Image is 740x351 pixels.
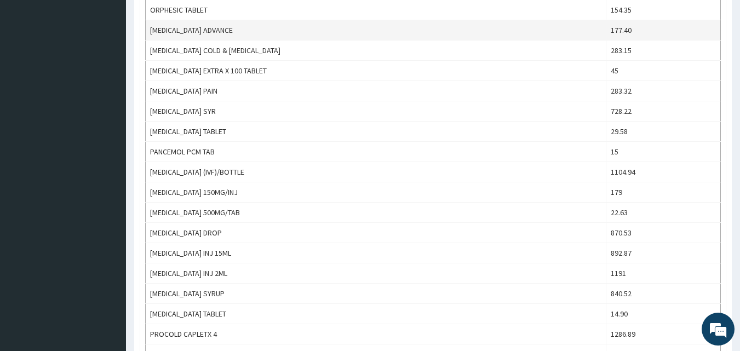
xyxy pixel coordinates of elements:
td: [MEDICAL_DATA] DROP [146,223,606,243]
textarea: Type your message and hit 'Enter' [5,234,209,273]
td: [MEDICAL_DATA] SYR [146,101,606,122]
td: 283.15 [606,41,721,61]
td: 45 [606,61,721,81]
td: 283.32 [606,81,721,101]
td: 22.63 [606,203,721,223]
td: 892.87 [606,243,721,263]
td: 14.90 [606,304,721,324]
td: [MEDICAL_DATA] TABLET [146,122,606,142]
td: 870.53 [606,223,721,243]
div: Minimize live chat window [180,5,206,32]
td: 15 [606,142,721,162]
td: [MEDICAL_DATA] INJ 2ML [146,263,606,284]
td: 1191 [606,263,721,284]
td: [MEDICAL_DATA] 500MG/TAB [146,203,606,223]
td: 179 [606,182,721,203]
td: [MEDICAL_DATA] COLD & [MEDICAL_DATA] [146,41,606,61]
td: 1286.89 [606,324,721,344]
td: [MEDICAL_DATA] SYRUP [146,284,606,304]
td: [MEDICAL_DATA] 150MG/INJ [146,182,606,203]
span: We're online! [64,106,151,216]
img: d_794563401_company_1708531726252_794563401 [20,55,44,82]
td: PROCOLD CAPLETX 4 [146,324,606,344]
td: 840.52 [606,284,721,304]
td: 1104.94 [606,162,721,182]
td: [MEDICAL_DATA] PAIN [146,81,606,101]
td: 177.40 [606,20,721,41]
td: PANCEMOL PCM TAB [146,142,606,162]
td: 29.58 [606,122,721,142]
td: [MEDICAL_DATA] TABLET [146,304,606,324]
td: [MEDICAL_DATA] ADVANCE [146,20,606,41]
td: 728.22 [606,101,721,122]
td: [MEDICAL_DATA] EXTRA X 100 TABLET [146,61,606,81]
td: [MEDICAL_DATA] (IVF)/BOTTLE [146,162,606,182]
div: Chat with us now [57,61,184,76]
td: [MEDICAL_DATA] INJ 15ML [146,243,606,263]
